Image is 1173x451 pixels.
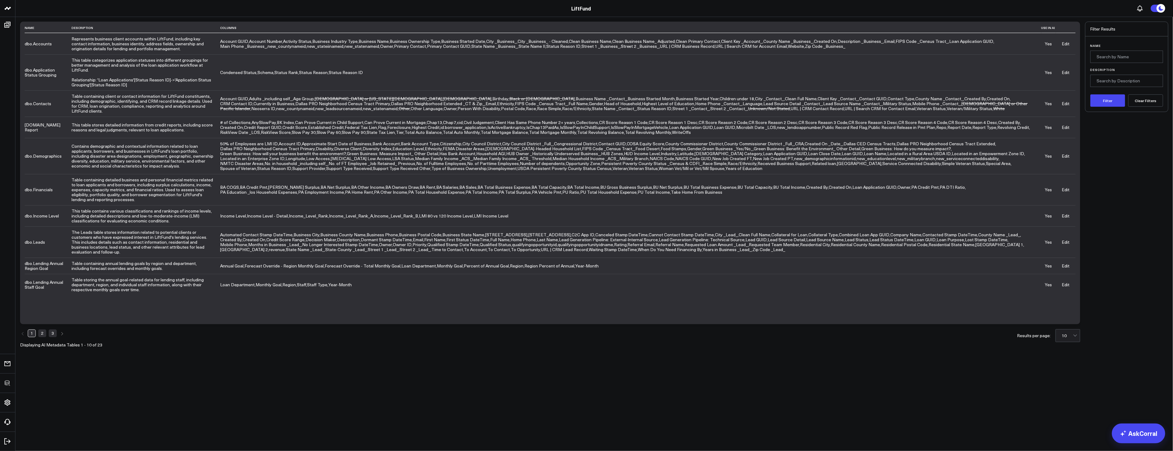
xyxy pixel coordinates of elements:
[699,119,749,125] span: ,
[363,106,398,111] span: new_statenameid
[457,119,464,125] span: ,
[1090,75,1163,87] input: Search by Description
[755,96,785,101] span: ,
[283,38,311,44] span: Activity Status
[859,96,888,101] span: ,
[220,101,1028,111] span: [DEMOGRAPHIC_DATA] or Other Pacific Islander
[621,43,660,49] span: ,
[576,119,598,125] span: Collections
[599,119,649,125] span: ,
[344,43,380,49] span: ,
[249,38,282,44] span: Account Number
[823,101,882,106] span: Lead Source Name _Contact_
[917,106,946,111] span: Veteran Status
[720,96,754,101] span: Children under 18
[509,96,576,101] span: ,
[312,38,358,44] span: Business Industry Type
[799,119,849,125] span: ,
[293,96,315,101] span: ,
[364,119,427,125] span: ,
[788,43,804,49] span: Website
[283,38,312,44] span: ,
[220,43,267,49] span: Main Phone _Business_
[220,101,1028,111] span: ,
[785,96,818,101] span: ,
[391,101,486,106] span: ,
[378,124,387,130] span: ,
[28,329,36,337] a: Page 1 is your current page
[495,119,576,125] span: ,
[441,124,486,130] span: id.borrower_application
[673,106,711,111] span: ,
[749,106,791,111] span: ,
[589,101,604,106] span: ,
[464,119,494,125] span: Civil Judgement
[676,38,721,44] span: ,
[274,69,299,75] span: ,
[720,96,755,101] span: ,
[818,96,859,101] span: Client Key _Contact_
[676,38,720,44] span: Clean Primary Contact
[299,69,328,75] span: Status Reason
[899,119,949,125] span: ,
[274,69,298,75] span: Status Rank
[791,106,845,111] span: ,
[764,101,823,106] span: ,
[883,101,912,106] span: Military Status
[999,119,1021,125] span: ,
[917,106,947,111] span: ,
[1041,54,1056,90] td: Yes
[443,96,492,101] span: ,
[965,96,986,101] span: Created By
[1062,41,1070,47] a: Edit
[501,106,526,111] span: ,
[220,101,252,106] span: CRM Contact ID
[427,119,443,125] span: ,
[1062,213,1070,219] a: Edit
[72,90,220,117] td: Table containing client or contact information for LiftFund constituents, including demographic, ...
[571,5,591,12] a: LiftFund
[244,124,282,130] span: ,
[251,106,276,111] span: ,
[823,101,883,106] span: ,
[220,96,248,101] span: Account GUID
[1062,263,1070,269] a: Edit
[427,43,471,49] span: ,
[363,106,399,111] span: ,
[818,96,859,101] span: ,
[546,43,580,49] span: Status Reason ID
[276,106,314,111] span: new_countynameid
[443,96,491,101] span: [DEMOGRAPHIC_DATA]
[295,101,391,106] span: ,
[72,33,220,54] td: Represents business client accounts within LiftFund, including key contact information, business ...
[987,96,1011,101] span: ,
[695,101,743,106] span: ,
[546,43,581,49] span: ,
[495,119,575,125] span: Client Has Same Phone Number 2+ years
[576,119,599,125] span: ,
[649,119,699,125] span: ,
[308,124,345,130] span: ,
[987,96,1010,101] span: Created On
[364,119,426,125] span: Can Prove Current in Mortgage
[599,119,648,125] span: CR Score Reason 1 Code
[515,101,568,106] span: ,
[345,124,378,130] span: ,
[412,124,441,130] span: ,
[295,101,390,106] span: Dallas PRO Neighborhood Census Tract Primary
[38,329,46,337] a: Page 2
[427,43,470,49] span: Primary Contact GUID
[649,119,698,125] span: CR Score Reason 1 Desc
[464,119,495,125] span: ,
[537,106,562,111] span: ,
[497,101,515,106] span: ,
[949,119,999,125] span: ,
[849,119,899,125] span: ,
[1090,94,1125,107] button: Filter
[49,329,57,337] a: Page 3
[359,38,390,44] span: ,
[295,119,364,125] span: ,
[282,124,308,130] span: ,
[220,69,256,75] span: Condensed Status
[25,33,72,54] td: dbo.Accounts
